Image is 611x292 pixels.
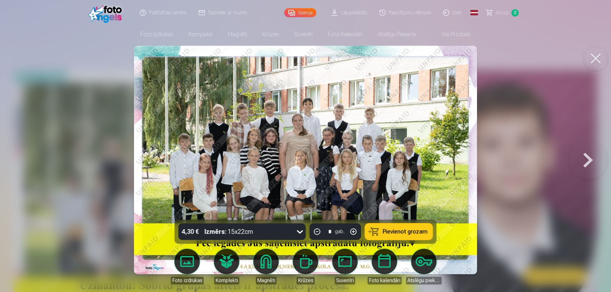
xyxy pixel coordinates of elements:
span: Grozs [496,9,509,17]
a: Komplekti [209,249,244,284]
div: Foto kalendāri [368,277,402,284]
a: Foto kalendāri [367,249,402,284]
a: Krūzes [288,249,323,284]
a: Atslēgu piekariņi [406,249,442,284]
a: Visi produkti [424,25,478,43]
a: Foto izdrukas [169,249,205,284]
span: 0 [511,9,519,17]
div: Foto izdrukas [171,277,204,284]
button: Pievienot grozam [365,223,433,240]
a: Foto kalendāri [320,25,370,43]
div: Magnēti [256,277,277,284]
a: Atslēgu piekariņi [370,25,424,43]
a: Foto izdrukas [133,25,181,43]
a: Krūzes [255,25,286,43]
a: Magnēti [248,249,284,284]
div: Krūzes [297,277,315,284]
div: gab. [335,228,345,235]
a: Galerija [284,8,316,17]
a: Suvenīri [286,25,320,43]
span: Pievienot grozam [383,229,428,234]
div: Suvenīri [335,277,355,284]
a: Magnēti [220,25,255,43]
a: Suvenīri [327,249,363,284]
a: Komplekti [181,25,220,43]
strong: Izmērs : [205,227,227,236]
img: /fa1 [88,3,125,23]
div: 4,30 € [179,223,202,240]
div: Komplekti [214,277,239,284]
div: 15x22cm [205,223,253,240]
div: Atslēgu piekariņi [406,277,442,284]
